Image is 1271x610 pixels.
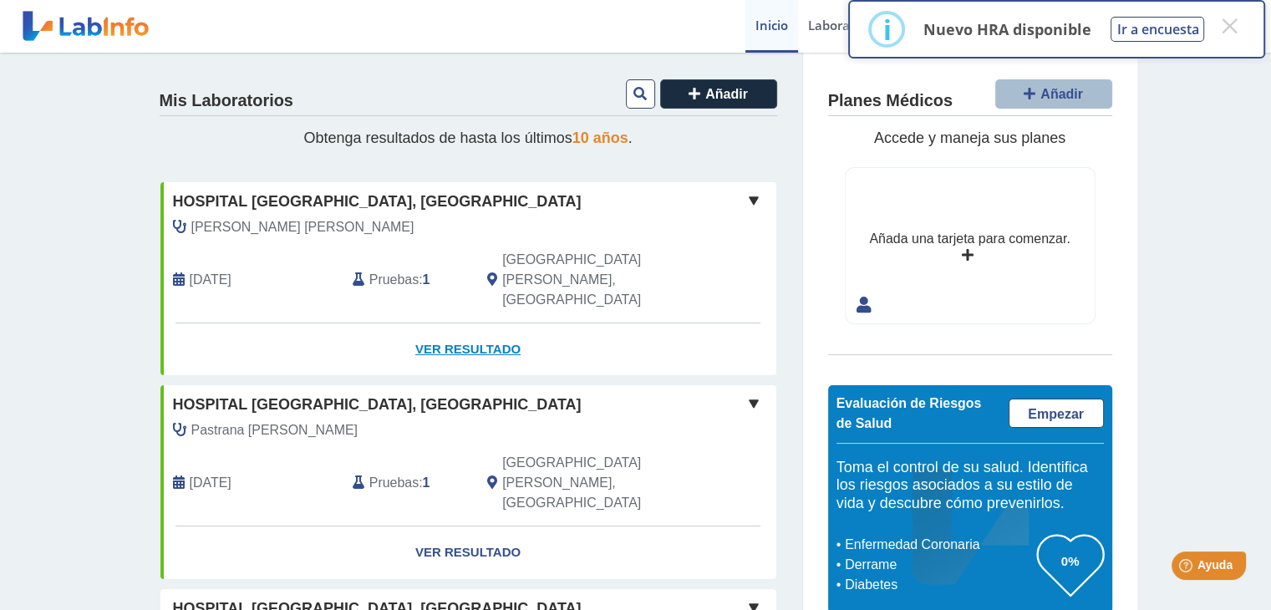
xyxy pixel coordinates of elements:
[190,473,231,493] span: 2025-06-03
[869,229,1070,249] div: Añada una tarjeta para comenzar.
[369,473,419,493] span: Pruebas
[874,130,1065,146] span: Accede y maneja sus planes
[160,91,293,111] h4: Mis Laboratorios
[340,453,475,513] div: :
[1122,545,1253,592] iframe: Help widget launcher
[1037,551,1104,572] h3: 0%
[995,79,1112,109] button: Añadir
[705,87,748,101] span: Añadir
[1111,17,1204,42] button: Ir a encuesta
[836,396,982,430] span: Evaluación de Riesgos de Salud
[836,459,1104,513] h5: Toma el control de su salud. Identifica los riesgos asociados a su estilo de vida y descubre cómo...
[190,270,231,290] span: 2025-08-13
[841,555,1037,575] li: Derrame
[1040,87,1083,101] span: Añadir
[340,250,475,310] div: :
[423,272,430,287] b: 1
[502,453,687,513] span: San Juan, PR
[191,217,414,237] span: Torres Torres, Marina
[160,323,776,376] a: Ver Resultado
[502,250,687,310] span: San Juan, PR
[160,526,776,579] a: Ver Resultado
[191,420,358,440] span: Pastrana Sierra, Jose
[303,130,632,146] span: Obtenga resultados de hasta los últimos .
[369,270,419,290] span: Pruebas
[423,475,430,490] b: 1
[572,130,628,146] span: 10 años
[923,19,1091,39] p: Nuevo HRA disponible
[841,535,1037,555] li: Enfermedad Coronaria
[1214,11,1244,41] button: Close this dialog
[841,575,1037,595] li: Diabetes
[1028,407,1084,421] span: Empezar
[828,91,953,111] h4: Planes Médicos
[1009,399,1104,428] a: Empezar
[173,191,582,213] span: Hospital [GEOGRAPHIC_DATA], [GEOGRAPHIC_DATA]
[660,79,777,109] button: Añadir
[882,14,891,44] div: i
[173,394,582,416] span: Hospital [GEOGRAPHIC_DATA], [GEOGRAPHIC_DATA]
